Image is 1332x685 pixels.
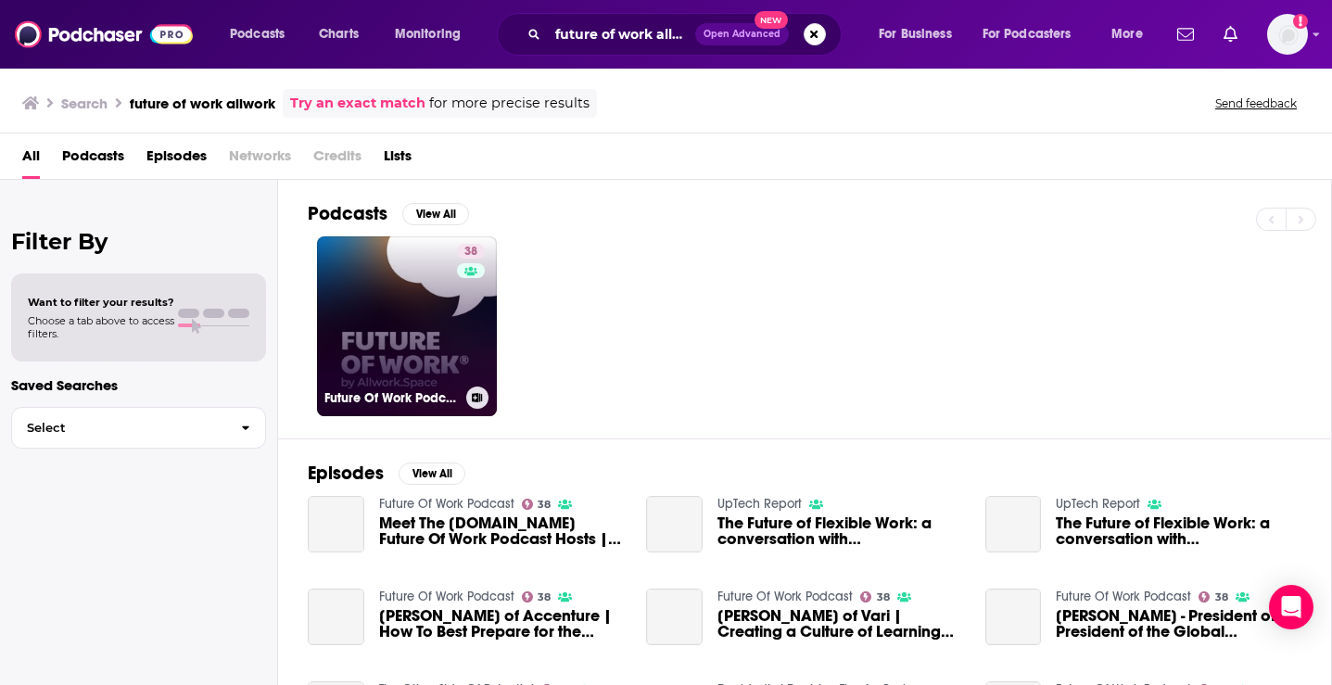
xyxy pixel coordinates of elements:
a: 38 [860,591,890,603]
a: Manish Sharma of Accenture | How To Best Prepare for the Future of Work [308,589,364,645]
span: For Business [879,21,952,47]
button: open menu [1098,19,1166,49]
span: [PERSON_NAME] of Vari | Creating a Culture of Learning and Innovation for the Future of Work [717,608,963,640]
a: 38 [522,499,552,510]
a: Giovanni Palavicini - President of President of the Global Workspace Association | Aggregation, C... [985,589,1042,645]
a: Giovanni Palavicini - President of President of the Global Workspace Association | Aggregation, C... [1056,608,1301,640]
a: The Future of Flexible Work: a conversation with Glenn Laumeister of AllWork [985,496,1042,552]
a: Meet The Allwork.Space Future Of Work Podcast Hosts | Frank Cottle & Ceci Amador [379,515,625,547]
a: Meet The Allwork.Space Future Of Work Podcast Hosts | Frank Cottle & Ceci Amador [308,496,364,552]
a: All [22,141,40,179]
span: [PERSON_NAME] - President of President of the Global Workspace Association | Aggregation, Consoli... [1056,608,1301,640]
a: Try an exact match [290,93,425,114]
span: 38 [877,593,890,602]
button: View All [399,463,465,485]
a: Jason McCann of Vari | Creating a Culture of Learning and Innovation for the Future of Work [646,589,703,645]
span: Choose a tab above to access filters. [28,314,174,340]
button: Open AdvancedNew [695,23,789,45]
img: User Profile [1267,14,1308,55]
a: Episodes [146,141,207,179]
button: open menu [866,19,975,49]
img: Podchaser - Follow, Share and Rate Podcasts [15,17,193,52]
a: Jason McCann of Vari | Creating a Culture of Learning and Innovation for the Future of Work [717,608,963,640]
a: Future Of Work Podcast [1056,589,1191,604]
span: Logged in as autumncomm [1267,14,1308,55]
span: The Future of Flexible Work: a conversation with [PERSON_NAME] of AllWork [717,515,963,547]
button: View All [402,203,469,225]
a: UpTech Report [1056,496,1140,512]
span: Select [12,422,226,434]
span: Want to filter your results? [28,296,174,309]
span: New [755,11,788,29]
a: The Future of Flexible Work: a conversation with Glenn Laumeister of AllWork [717,515,963,547]
span: Monitoring [395,21,461,47]
span: Meet The [DOMAIN_NAME] Future Of Work Podcast Hosts | [PERSON_NAME] & [PERSON_NAME] [379,515,625,547]
a: Manish Sharma of Accenture | How To Best Prepare for the Future of Work [379,608,625,640]
div: Search podcasts, credits, & more... [514,13,859,56]
button: Select [11,407,266,449]
a: Future Of Work Podcast [379,589,514,604]
a: EpisodesView All [308,462,465,485]
svg: Add a profile image [1293,14,1308,29]
span: For Podcasters [983,21,1072,47]
span: Podcasts [230,21,285,47]
h3: future of work allwork [130,95,275,112]
a: UpTech Report [717,496,802,512]
a: Future Of Work Podcast [379,496,514,512]
a: 38 [457,244,485,259]
button: open menu [382,19,485,49]
span: 38 [464,243,477,261]
a: Show notifications dropdown [1170,19,1201,50]
a: Lists [384,141,412,179]
span: More [1111,21,1143,47]
span: [PERSON_NAME] of Accenture | How To Best Prepare for the Future of Work [379,608,625,640]
h2: Episodes [308,462,384,485]
span: Credits [313,141,362,179]
span: Open Advanced [704,30,780,39]
a: Show notifications dropdown [1216,19,1245,50]
span: 38 [1215,593,1228,602]
span: Charts [319,21,359,47]
a: PodcastsView All [308,202,469,225]
button: open menu [970,19,1098,49]
h2: Filter By [11,228,266,255]
a: 38 [1199,591,1228,603]
h2: Podcasts [308,202,387,225]
a: Charts [307,19,370,49]
button: Send feedback [1210,95,1302,111]
span: for more precise results [429,93,590,114]
div: Open Intercom Messenger [1269,585,1313,629]
span: Networks [229,141,291,179]
p: Saved Searches [11,376,266,394]
span: 38 [538,593,551,602]
a: Podcasts [62,141,124,179]
a: The Future of Flexible Work: a conversation with Glenn Laumeister of AllWork [646,496,703,552]
a: 38Future Of Work Podcast [317,236,497,416]
button: Show profile menu [1267,14,1308,55]
a: The Future of Flexible Work: a conversation with Glenn Laumeister of AllWork [1056,515,1301,547]
button: open menu [217,19,309,49]
h3: Search [61,95,108,112]
input: Search podcasts, credits, & more... [548,19,695,49]
a: Future Of Work Podcast [717,589,853,604]
a: 38 [522,591,552,603]
h3: Future Of Work Podcast [324,390,459,406]
span: The Future of Flexible Work: a conversation with [PERSON_NAME] of AllWork [1056,515,1301,547]
span: 38 [538,501,551,509]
